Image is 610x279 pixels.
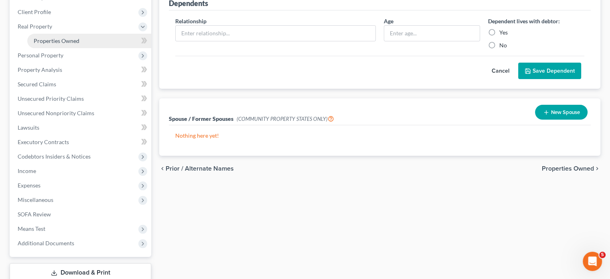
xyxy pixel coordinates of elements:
[483,63,518,79] button: Cancel
[169,115,233,122] span: Spouse / Former Spouses
[499,41,507,49] label: No
[18,240,74,246] span: Additional Documents
[11,92,151,106] a: Unsecured Priority Claims
[159,165,166,172] i: chevron_left
[542,165,600,172] button: Properties Owned chevron_right
[18,52,63,59] span: Personal Property
[18,138,69,145] span: Executory Contracts
[583,252,602,271] iframe: Intercom live chat
[166,165,234,172] span: Prior / Alternate Names
[175,132,584,140] p: Nothing here yet!
[542,165,594,172] span: Properties Owned
[176,26,375,41] input: Enter relationship...
[18,153,91,160] span: Codebtors Insiders & Notices
[11,207,151,222] a: SOFA Review
[384,17,393,25] label: Age
[18,110,94,116] span: Unsecured Nonpriority Claims
[11,106,151,120] a: Unsecured Nonpriority Claims
[18,196,53,203] span: Miscellaneous
[18,81,56,88] span: Secured Claims
[11,77,151,92] a: Secured Claims
[488,17,560,25] label: Dependent lives with debtor:
[518,63,581,79] button: Save Dependent
[384,26,480,41] input: Enter age...
[18,95,84,102] span: Unsecured Priority Claims
[599,252,606,258] span: 5
[237,116,334,122] span: (COMMUNITY PROPERTY STATES ONLY)
[18,211,51,218] span: SOFA Review
[11,120,151,135] a: Lawsuits
[18,8,51,15] span: Client Profile
[11,63,151,77] a: Property Analysis
[18,225,45,232] span: Means Test
[175,18,207,24] span: Relationship
[535,105,588,120] button: New Spouse
[159,165,234,172] button: chevron_left Prior / Alternate Names
[34,37,79,44] span: Properties Owned
[499,29,508,37] label: Yes
[18,66,62,73] span: Property Analysis
[18,23,52,30] span: Real Property
[18,167,36,174] span: Income
[27,34,151,48] a: Properties Owned
[594,165,600,172] i: chevron_right
[18,124,39,131] span: Lawsuits
[18,182,41,189] span: Expenses
[11,135,151,149] a: Executory Contracts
